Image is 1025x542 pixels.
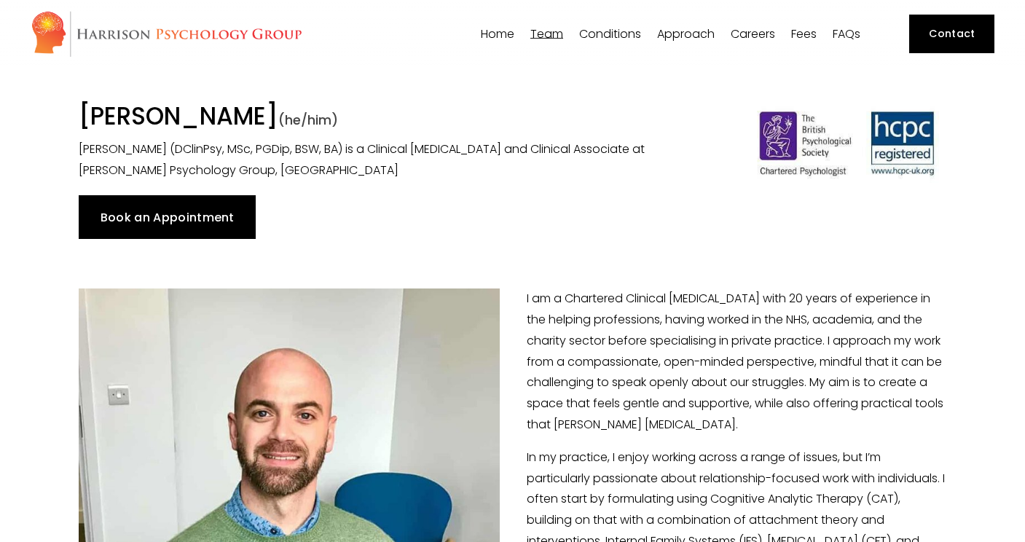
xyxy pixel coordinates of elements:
[79,139,723,181] p: [PERSON_NAME] (DClinPsy, MSc, PGDip, BSW, BA) is a Clinical [MEDICAL_DATA] and Clinical Associate...
[481,27,514,41] a: Home
[79,288,946,436] p: I am a Chartered Clinical [MEDICAL_DATA] with 20 years of experience in the helping professions, ...
[530,28,563,40] span: Team
[579,27,641,41] a: folder dropdown
[79,195,256,239] a: Book an Appointment
[31,10,302,58] img: Harrison Psychology Group
[909,15,994,52] a: Contact
[530,27,563,41] a: folder dropdown
[278,111,338,129] span: (he/him)
[657,27,715,41] a: folder dropdown
[833,27,860,41] a: FAQs
[657,28,715,40] span: Approach
[579,28,641,40] span: Conditions
[791,27,817,41] a: Fees
[731,27,775,41] a: Careers
[79,102,723,135] h1: [PERSON_NAME]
